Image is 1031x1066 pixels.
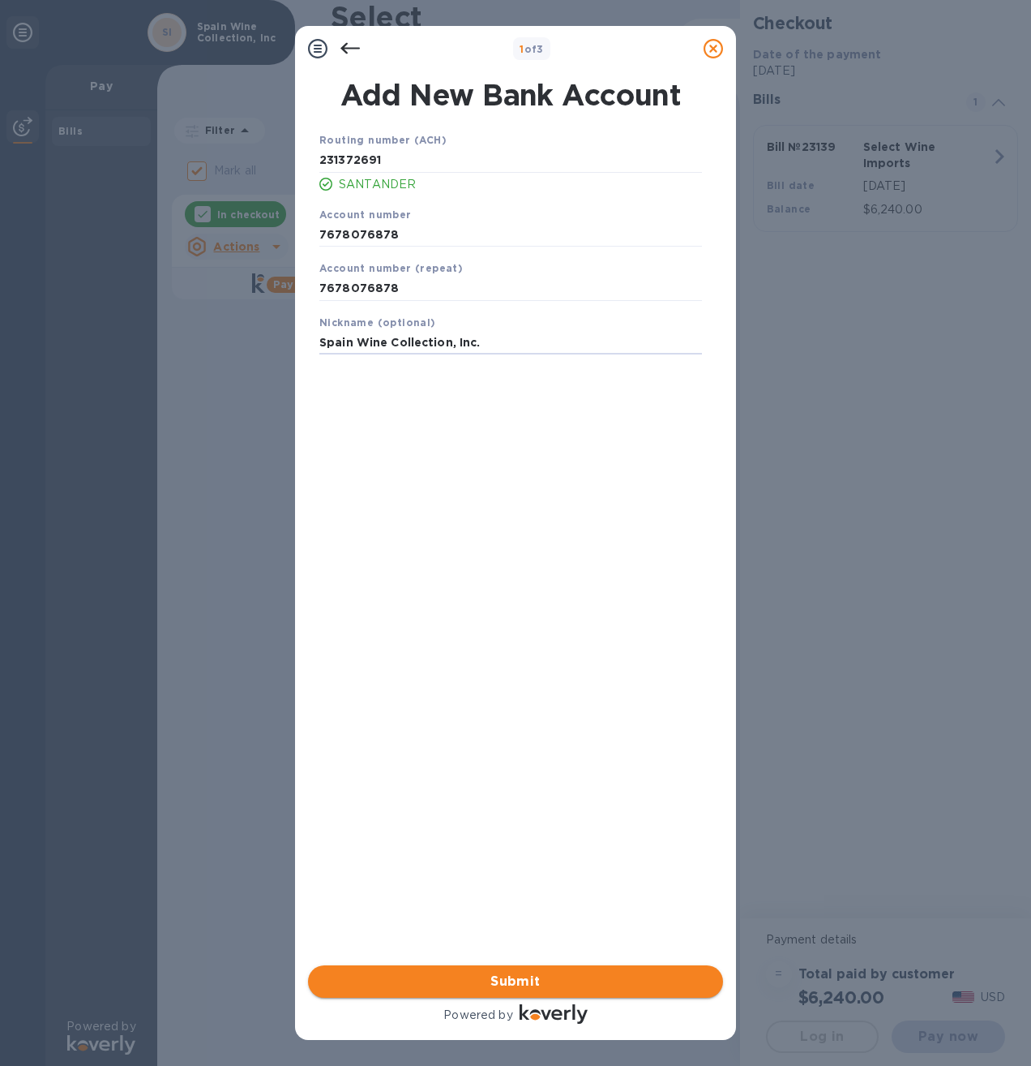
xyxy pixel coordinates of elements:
p: SANTANDER [339,176,702,193]
b: Routing number (ACH) [319,134,447,146]
input: Enter routing number [319,148,702,173]
span: Submit [321,972,710,991]
b: Account number (repeat) [319,262,463,274]
p: Powered by [443,1007,512,1024]
b: Account number [319,208,412,221]
input: Enter nickname [319,331,702,355]
input: Enter account number [319,222,702,247]
img: Logo [520,1004,588,1024]
h1: Add New Bank Account [310,78,712,112]
button: Submit [308,965,723,998]
span: 1 [520,43,524,55]
b: of 3 [520,43,544,55]
b: Nickname (optional) [319,316,436,329]
input: Enter account number [319,277,702,301]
